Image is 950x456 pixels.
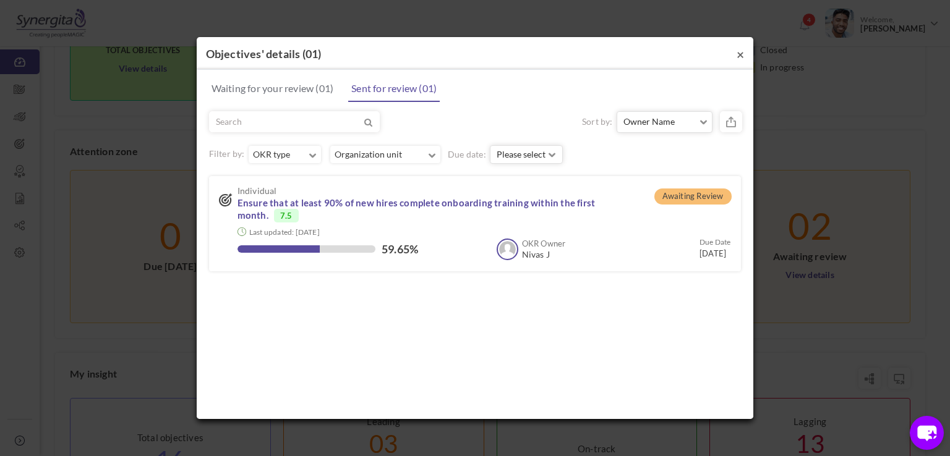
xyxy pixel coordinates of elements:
small: Export [720,111,742,132]
span: Please select [497,148,547,161]
a: Ensure that at least 90% of new hires complete onboarding training within the first month. [237,197,596,222]
span: Individual [237,186,626,195]
button: × [737,48,744,61]
small: Last updated: [DATE] [249,227,320,237]
label: Filter by: [209,150,245,158]
span: Awaiting Review [654,188,732,205]
button: Owner Name [617,111,712,133]
b: Organization unit [335,146,402,162]
button: OKR type [249,146,321,163]
label: Due date: [448,148,486,161]
span: 01 [422,82,434,94]
b: OKR type [253,146,290,162]
label: Sort by: [582,116,613,128]
b: OKR Owner [522,239,566,248]
input: Search [210,112,327,132]
span: Owner Name [623,116,696,128]
button: chat-button [910,416,944,450]
a: Waiting for your review ( ) [208,76,337,101]
span: 7.5 [274,209,299,222]
span: Nivas J [522,250,566,260]
h4: Objectives' details ( ) [206,46,744,62]
small: [DATE] [700,236,731,259]
span: 01 [306,47,318,61]
button: Please select [490,145,563,164]
label: 59.65% [382,243,418,255]
small: Due Date [700,237,731,247]
span: 01 [319,82,330,94]
a: Sent for review ( ) [348,76,440,102]
button: Organization unit [330,146,440,163]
